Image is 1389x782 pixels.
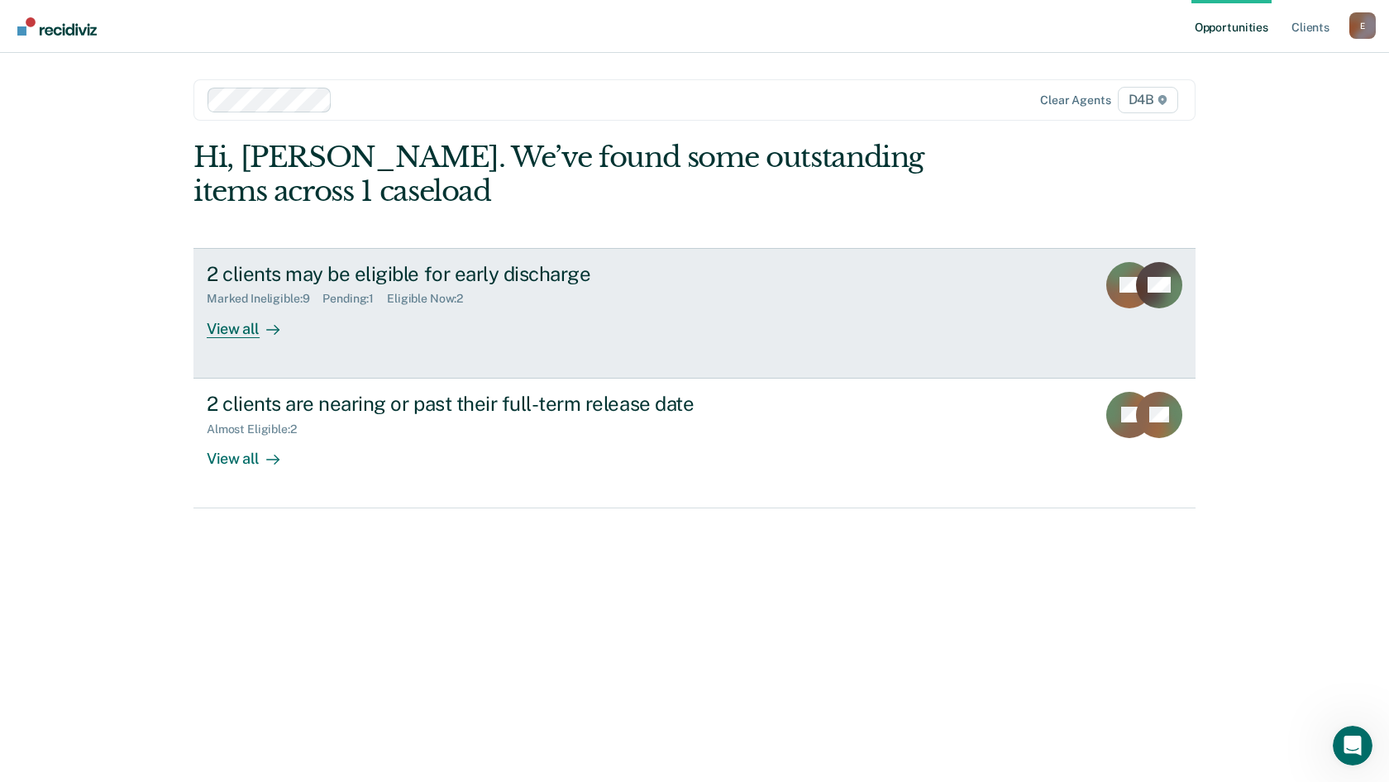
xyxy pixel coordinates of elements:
[1349,12,1376,39] div: E
[17,17,97,36] img: Recidiviz
[193,141,995,208] div: Hi, [PERSON_NAME]. We’ve found some outstanding items across 1 caseload
[207,292,322,306] div: Marked Ineligible : 9
[193,248,1196,379] a: 2 clients may be eligible for early dischargeMarked Ineligible:9Pending:1Eligible Now:2View all
[207,262,787,286] div: 2 clients may be eligible for early discharge
[207,306,299,338] div: View all
[193,379,1196,508] a: 2 clients are nearing or past their full-term release dateAlmost Eligible:2View all
[1349,12,1376,39] button: Profile dropdown button
[387,292,476,306] div: Eligible Now : 2
[207,436,299,468] div: View all
[1118,87,1178,113] span: D4B
[1040,93,1110,107] div: Clear agents
[207,422,310,436] div: Almost Eligible : 2
[1333,726,1372,765] iframe: Intercom live chat
[207,392,787,416] div: 2 clients are nearing or past their full-term release date
[322,292,387,306] div: Pending : 1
